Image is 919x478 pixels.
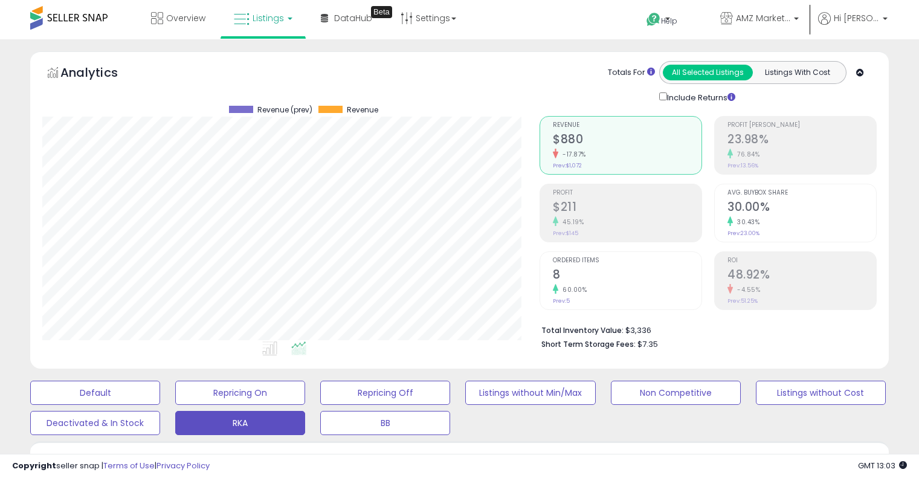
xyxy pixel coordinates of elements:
button: RKA [175,411,305,435]
span: Hi [PERSON_NAME] [834,12,879,24]
span: DataHub [334,12,372,24]
small: -17.87% [558,150,586,159]
span: 2025-10-8 13:03 GMT [858,460,907,471]
a: Terms of Use [103,460,155,471]
small: Prev: 5 [553,297,570,305]
small: Prev: $145 [553,230,578,237]
h2: 23.98% [727,132,876,149]
small: 30.43% [733,218,759,227]
i: Get Help [646,12,661,27]
span: Revenue (prev) [257,106,312,114]
span: Revenue [347,106,378,114]
span: AMZ Marketplace Deals [736,12,790,24]
span: Overview [166,12,205,24]
strong: Copyright [12,460,56,471]
small: 60.00% [558,285,587,294]
div: seller snap | | [12,460,210,472]
b: Total Inventory Value: [541,325,624,335]
span: $7.35 [637,338,658,350]
button: Repricing Off [320,381,450,405]
a: Hi [PERSON_NAME] [818,12,888,39]
h2: $880 [553,132,701,149]
small: 76.84% [733,150,759,159]
span: Revenue [553,122,701,129]
small: 45.19% [558,218,584,227]
button: Default [30,381,160,405]
button: Listings without Min/Max [465,381,595,405]
span: Profit [PERSON_NAME] [727,122,876,129]
li: $3,336 [541,322,868,337]
h2: 8 [553,268,701,284]
small: Prev: $1,072 [553,162,582,169]
button: All Selected Listings [663,65,753,80]
small: Prev: 51.25% [727,297,758,305]
button: Listings With Cost [752,65,842,80]
h2: 48.92% [727,268,876,284]
span: Ordered Items [553,257,701,264]
span: ROI [727,257,876,264]
b: Short Term Storage Fees: [541,339,636,349]
button: Repricing On [175,381,305,405]
span: Avg. Buybox Share [727,190,876,196]
div: Tooltip anchor [371,6,392,18]
div: Include Returns [650,90,750,104]
h5: Analytics [60,64,141,84]
button: Deactivated & In Stock [30,411,160,435]
a: Privacy Policy [156,460,210,471]
div: Totals For [608,67,655,79]
span: Listings [253,12,284,24]
span: Help [661,16,677,26]
a: Help [637,3,701,39]
button: Listings without Cost [756,381,886,405]
h2: $211 [553,200,701,216]
small: -4.55% [733,285,760,294]
button: BB [320,411,450,435]
small: Prev: 13.56% [727,162,758,169]
span: Profit [553,190,701,196]
button: Non Competitive [611,381,741,405]
small: Prev: 23.00% [727,230,759,237]
h2: 30.00% [727,200,876,216]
